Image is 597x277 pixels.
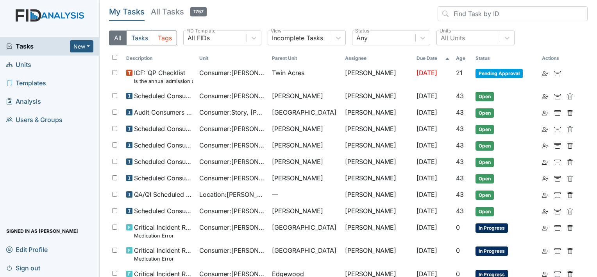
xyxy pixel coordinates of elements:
[6,77,46,89] span: Templates
[199,246,266,255] span: Consumer : [PERSON_NAME]
[356,33,368,43] div: Any
[456,92,464,100] span: 43
[567,124,573,133] a: Delete
[416,69,437,77] span: [DATE]
[456,191,464,198] span: 43
[188,33,210,43] div: All FIDs
[272,68,304,77] span: Twin Acres
[456,108,464,116] span: 43
[567,157,573,166] a: Delete
[272,33,323,43] div: Incomplete Tasks
[199,91,266,101] span: Consumer : [PERSON_NAME]
[272,91,323,101] span: [PERSON_NAME]
[6,59,31,71] span: Units
[554,246,561,255] a: Archive
[342,52,413,65] th: Assignee
[475,92,494,101] span: Open
[567,108,573,117] a: Delete
[475,108,494,118] span: Open
[416,246,437,254] span: [DATE]
[456,69,463,77] span: 21
[554,157,561,166] a: Archive
[134,173,193,183] span: Scheduled Consumer Chart Review
[416,108,437,116] span: [DATE]
[567,91,573,101] a: Delete
[272,157,323,166] span: [PERSON_NAME]
[342,137,413,154] td: [PERSON_NAME]
[441,33,465,43] div: All Units
[199,206,266,216] span: Consumer : [PERSON_NAME]
[272,140,323,150] span: [PERSON_NAME]
[6,262,40,274] span: Sign out
[134,223,193,239] span: Critical Incident Report Medication Error
[134,91,193,101] span: Scheduled Consumer Chart Review
[112,55,117,60] input: Toggle All Rows Selected
[472,52,539,65] th: Toggle SortBy
[272,246,336,255] span: [GEOGRAPHIC_DATA]
[554,190,561,199] a: Archive
[134,255,193,263] small: Medication Error
[554,173,561,183] a: Archive
[342,88,413,104] td: [PERSON_NAME]
[475,207,494,216] span: Open
[554,108,561,117] a: Archive
[134,206,193,216] span: Scheduled Consumer Chart Review
[453,52,472,65] th: Toggle SortBy
[6,41,70,51] a: Tasks
[567,173,573,183] a: Delete
[342,243,413,266] td: [PERSON_NAME]
[456,223,460,231] span: 0
[475,246,508,256] span: In Progress
[199,140,266,150] span: Consumer : [PERSON_NAME]
[272,206,323,216] span: [PERSON_NAME]
[199,68,266,77] span: Consumer : [PERSON_NAME]
[199,157,266,166] span: Consumer : [PERSON_NAME]
[475,158,494,167] span: Open
[272,173,323,183] span: [PERSON_NAME]
[438,6,588,21] input: Find Task by ID
[199,223,266,232] span: Consumer : [PERSON_NAME]
[342,154,413,170] td: [PERSON_NAME]
[456,158,464,165] span: 43
[475,191,494,200] span: Open
[199,124,266,133] span: Consumer : [PERSON_NAME]
[554,68,561,77] a: Archive
[342,170,413,187] td: [PERSON_NAME]
[109,31,127,45] button: All
[456,141,464,149] span: 43
[272,124,323,133] span: [PERSON_NAME]
[190,7,207,16] span: 1757
[199,173,266,183] span: Consumer : [PERSON_NAME]
[456,125,464,133] span: 43
[272,190,339,199] span: —
[416,207,437,215] span: [DATE]
[134,246,193,263] span: Critical Incident Report Medication Error
[416,92,437,100] span: [DATE]
[126,31,153,45] button: Tasks
[567,206,573,216] a: Delete
[567,223,573,232] a: Delete
[554,223,561,232] a: Archive
[416,223,437,231] span: [DATE]
[134,108,193,117] span: Audit Consumers Charts
[134,190,193,199] span: QA/QI Scheduled Inspection
[554,91,561,101] a: Archive
[6,243,48,255] span: Edit Profile
[475,223,508,233] span: In Progress
[475,141,494,151] span: Open
[416,158,437,165] span: [DATE]
[123,52,196,65] th: Toggle SortBy
[269,52,342,65] th: Toggle SortBy
[109,31,177,45] div: Type filter
[199,190,266,199] span: Location : [PERSON_NAME]
[134,124,193,133] span: Scheduled Consumer Chart Review
[6,95,41,108] span: Analysis
[416,141,437,149] span: [DATE]
[554,206,561,216] a: Archive
[416,174,437,182] span: [DATE]
[6,114,63,126] span: Users & Groups
[475,174,494,183] span: Open
[196,52,269,65] th: Toggle SortBy
[134,140,193,150] span: Scheduled Consumer Chart Review
[342,219,413,243] td: [PERSON_NAME]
